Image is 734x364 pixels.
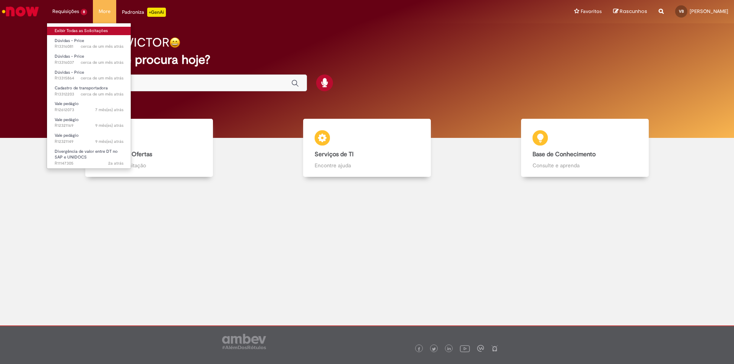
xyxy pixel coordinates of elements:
[55,107,123,113] span: R12612073
[55,60,123,66] span: R13316037
[55,117,79,123] span: Vale pedágio
[258,119,476,177] a: Serviços de TI Encontre ajuda
[95,123,123,128] time: 26/11/2024 09:45:28
[679,9,684,14] span: VB
[533,162,637,169] p: Consulte e aprenda
[81,75,123,81] time: 23/07/2025 10:03:34
[55,70,84,75] span: Dúvidas - Price
[47,37,131,51] a: Aberto R13316081 : Dúvidas - Price
[55,44,123,50] span: R13316081
[55,160,123,167] span: R11147305
[81,75,123,81] span: cerca de um mês atrás
[476,119,694,177] a: Base de Conhecimento Consulte e aprenda
[95,107,123,113] time: 05/02/2025 13:59:08
[81,91,123,97] span: cerca de um mês atrás
[55,38,84,44] span: Dúvidas - Price
[447,347,451,351] img: logo_footer_linkedin.png
[147,8,166,17] p: +GenAi
[47,52,131,66] a: Aberto R13316037 : Dúvidas - Price
[81,91,123,97] time: 22/07/2025 09:42:53
[40,119,258,177] a: Catálogo de Ofertas Abra uma solicitação
[315,162,419,169] p: Encontre ajuda
[95,139,123,144] time: 26/11/2024 09:42:02
[460,343,470,353] img: logo_footer_youtube.png
[55,139,123,145] span: R12321149
[66,53,668,66] h2: O que você procura hoje?
[81,9,87,15] span: 8
[55,149,118,160] span: Divergência de valor entre DT no SAP e UNIDOCS
[52,8,79,15] span: Requisições
[95,107,123,113] span: 7 mês(es) atrás
[432,347,436,351] img: logo_footer_twitter.png
[491,345,498,352] img: logo_footer_naosei.png
[108,160,123,166] span: 2a atrás
[99,8,110,15] span: More
[55,85,108,91] span: Cadastro de transportadora
[581,8,602,15] span: Favoritos
[477,345,484,352] img: logo_footer_workplace.png
[55,91,123,97] span: R13312203
[81,44,123,49] time: 23/07/2025 10:41:44
[81,60,123,65] time: 23/07/2025 10:32:46
[47,116,131,130] a: Aberto R12321169 : Vale pedágio
[55,133,79,138] span: Vale pedágio
[81,44,123,49] span: cerca de um mês atrás
[613,8,647,15] a: Rascunhos
[1,4,40,19] img: ServiceNow
[55,123,123,129] span: R12321169
[47,84,131,98] a: Aberto R13312203 : Cadastro de transportadora
[690,8,728,15] span: [PERSON_NAME]
[47,100,131,114] a: Aberto R12612073 : Vale pedágio
[108,160,123,166] time: 22/02/2024 15:40:53
[55,53,84,59] span: Dúvidas - Price
[222,334,266,349] img: logo_footer_ambev_rotulo_gray.png
[620,8,647,15] span: Rascunhos
[95,139,123,144] span: 9 mês(es) atrás
[47,68,131,83] a: Aberto R13315864 : Dúvidas - Price
[169,37,180,48] img: happy-face.png
[417,347,421,351] img: logo_footer_facebook.png
[81,60,123,65] span: cerca de um mês atrás
[55,101,79,107] span: Vale pedágio
[47,131,131,146] a: Aberto R12321149 : Vale pedágio
[95,123,123,128] span: 9 mês(es) atrás
[47,27,131,35] a: Exibir Todas as Solicitações
[122,8,166,17] div: Padroniza
[315,150,354,158] b: Serviços de TI
[47,147,131,164] a: Aberto R11147305 : Divergência de valor entre DT no SAP e UNIDOCS
[55,75,123,81] span: R13315864
[97,162,201,169] p: Abra uma solicitação
[533,150,596,158] b: Base de Conhecimento
[47,23,131,169] ul: Requisições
